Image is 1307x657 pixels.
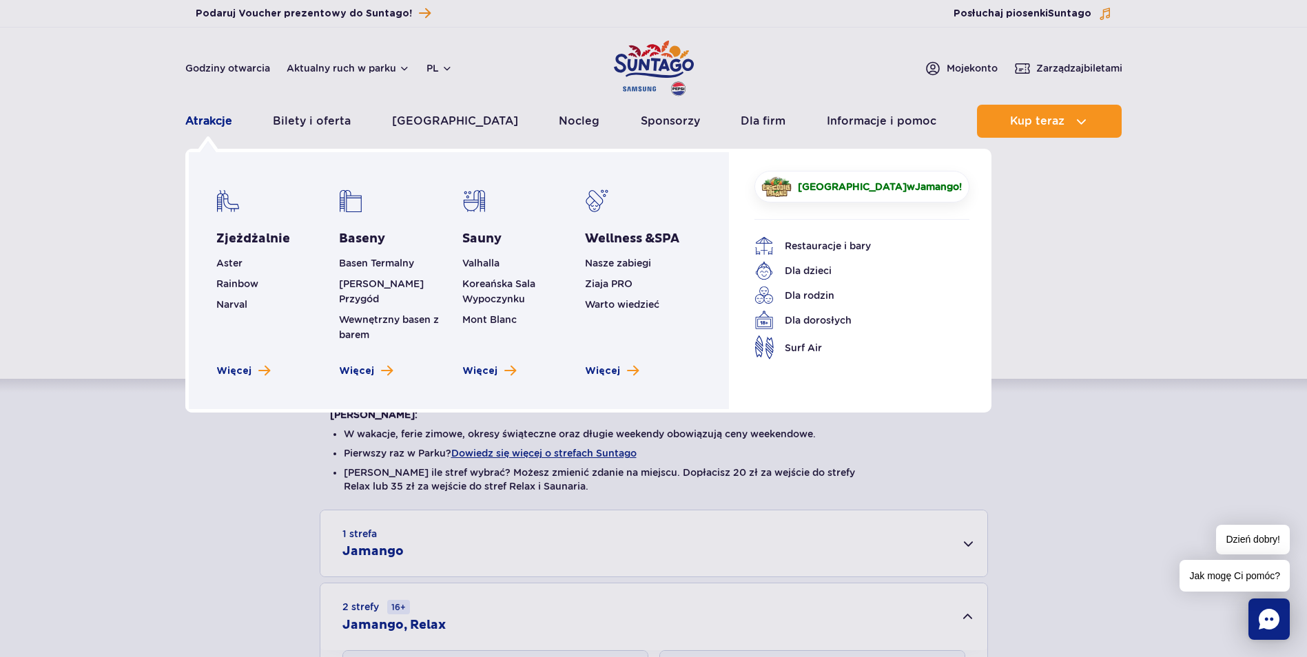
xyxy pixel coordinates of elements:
[339,314,439,340] a: Wewnętrzny basen z barem
[273,105,351,138] a: Bilety i oferta
[426,61,453,75] button: pl
[339,364,393,378] a: Zobacz więcej basenów
[216,364,251,378] span: Więcej
[185,61,270,75] a: Godziny otwarcia
[339,278,424,304] a: [PERSON_NAME] Przygód
[1216,525,1290,554] span: Dzień dobry!
[339,231,385,247] a: Baseny
[585,258,651,269] a: Nasze zabiegi
[798,181,907,192] span: [GEOGRAPHIC_DATA]
[462,231,502,247] a: Sauny
[925,60,998,76] a: Mojekonto
[216,231,290,247] a: Zjeżdżalnie
[1248,598,1290,640] div: Chat
[754,236,949,255] a: Restauracje i bary
[641,105,700,138] a: Sponsorzy
[216,278,258,289] a: Rainbow
[462,278,535,304] a: Koreańska Sala Wypoczynku
[287,63,410,74] button: Aktualny ruch w parku
[1180,560,1290,592] span: Jak mogę Ci pomóc?
[462,364,516,378] a: Zobacz więcej saun
[216,258,243,269] a: Aster
[462,314,517,325] a: Mont Blanc
[585,364,639,378] a: Zobacz więcej Wellness & SPA
[655,231,679,247] span: SPA
[1014,60,1122,76] a: Zarządzajbiletami
[1010,115,1064,127] span: Kup teraz
[754,171,969,202] a: [GEOGRAPHIC_DATA]wJamango!
[915,181,959,192] span: Jamango
[216,364,270,378] a: Zobacz więcej zjeżdżalni
[585,278,632,289] a: Ziaja PRO
[339,258,414,269] a: Basen Termalny
[754,335,949,359] a: Surf Air
[185,105,232,138] a: Atrakcje
[1036,61,1122,75] span: Zarządzaj biletami
[559,105,599,138] a: Nocleg
[754,311,949,330] a: Dla dorosłych
[785,340,822,355] span: Surf Air
[339,364,374,378] span: Więcej
[799,180,963,194] span: w !
[585,231,679,247] span: Wellness &
[585,299,659,310] a: Warto wiedzieć
[741,105,785,138] a: Dla firm
[216,299,247,310] a: Narval
[392,105,518,138] a: [GEOGRAPHIC_DATA]
[462,258,500,269] a: Valhalla
[462,364,497,378] span: Więcej
[585,231,679,247] a: Wellness &SPA
[585,364,620,378] span: Więcej
[947,61,998,75] span: Moje konto
[827,105,936,138] a: Informacje i pomoc
[754,286,949,305] a: Dla rodzin
[754,261,949,280] a: Dla dzieci
[977,105,1122,138] button: Kup teraz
